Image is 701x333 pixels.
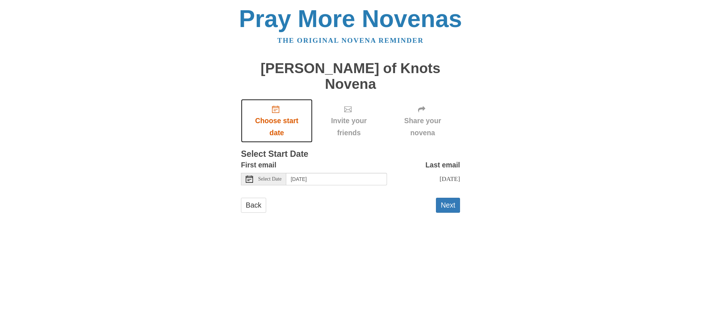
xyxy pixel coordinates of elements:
[241,61,460,92] h1: [PERSON_NAME] of Knots Novena
[436,198,460,213] button: Next
[313,99,385,143] div: Click "Next" to confirm your start date first.
[239,5,462,32] a: Pray More Novenas
[241,159,276,171] label: First email
[440,175,460,182] span: [DATE]
[241,198,266,213] a: Back
[425,159,460,171] label: Last email
[392,115,453,139] span: Share your novena
[241,99,313,143] a: Choose start date
[277,37,424,44] a: The original novena reminder
[320,115,378,139] span: Invite your friends
[248,115,305,139] span: Choose start date
[385,99,460,143] div: Click "Next" to confirm your start date first.
[258,177,281,182] span: Select Date
[241,150,460,159] h3: Select Start Date
[286,173,387,185] input: Use the arrow keys to pick a date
